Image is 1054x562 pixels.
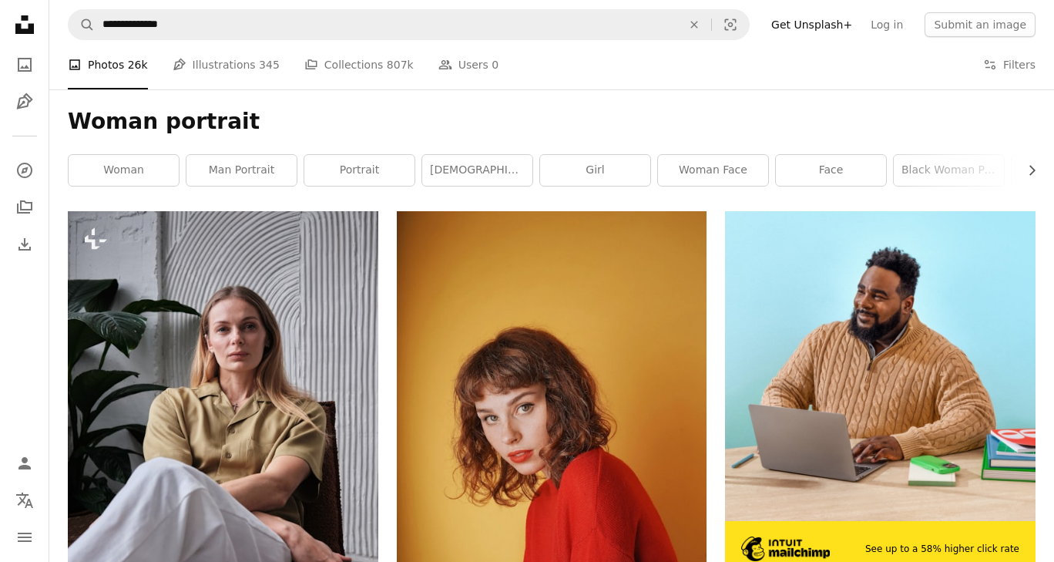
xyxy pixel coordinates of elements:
[540,155,650,186] a: girl
[9,522,40,553] button: Menu
[861,12,912,37] a: Log in
[658,155,768,186] a: woman face
[712,10,749,39] button: Visual search
[9,229,40,260] a: Download History
[1018,155,1036,186] button: scroll list to the right
[983,40,1036,89] button: Filters
[397,436,707,450] a: woman wearing red long-sleeved shirt beside wall
[68,480,378,493] a: a woman sitting in a chair
[725,211,1036,521] img: file-1722962830841-dea897b5811bimage
[9,192,40,223] a: Collections
[9,86,40,117] a: Illustrations
[438,40,499,89] a: Users 0
[9,155,40,186] a: Explore
[925,12,1036,37] button: Submit an image
[69,10,95,39] button: Search Unsplash
[741,537,830,561] img: file-1690386555781-336d1949dad1image
[68,9,750,40] form: Find visuals sitewide
[68,108,1036,136] h1: Woman portrait
[894,155,1004,186] a: black woman portrait
[762,12,861,37] a: Get Unsplash+
[9,49,40,80] a: Photos
[865,543,1019,556] span: See up to a 58% higher click rate
[9,9,40,43] a: Home — Unsplash
[259,56,280,73] span: 345
[304,155,415,186] a: portrait
[304,40,414,89] a: Collections 807k
[9,485,40,516] button: Language
[776,155,886,186] a: face
[677,10,711,39] button: Clear
[422,155,532,186] a: [DEMOGRAPHIC_DATA]
[387,56,414,73] span: 807k
[173,40,280,89] a: Illustrations 345
[69,155,179,186] a: woman
[492,56,498,73] span: 0
[186,155,297,186] a: man portrait
[9,448,40,479] a: Log in / Sign up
